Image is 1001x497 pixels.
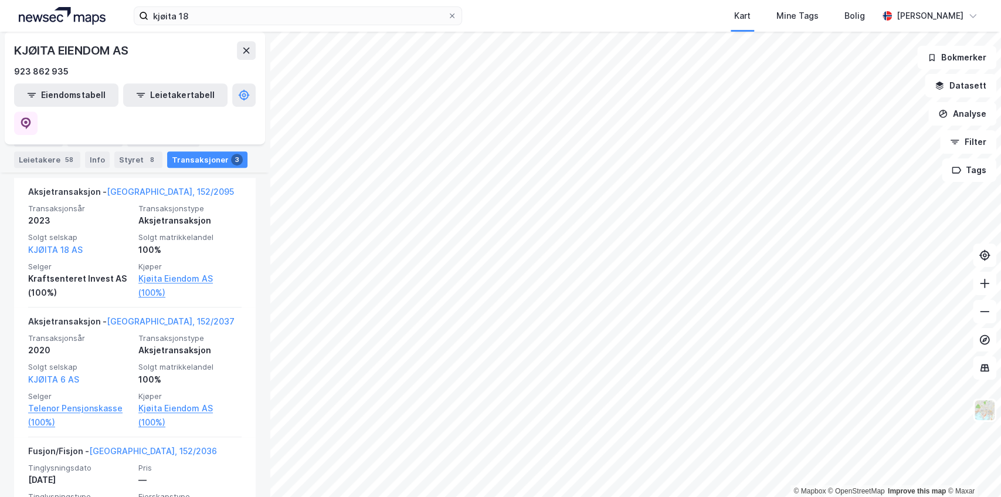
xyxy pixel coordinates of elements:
[925,74,996,97] button: Datasett
[917,46,996,69] button: Bokmerker
[28,204,131,214] span: Transaksjonsår
[28,463,131,473] span: Tinglysningsdato
[107,316,235,326] a: [GEOGRAPHIC_DATA], 152/2037
[14,65,69,79] div: 923 862 935
[146,154,158,165] div: 8
[89,446,217,456] a: [GEOGRAPHIC_DATA], 152/2036
[138,204,242,214] span: Transaksjonstype
[14,151,80,168] div: Leietakere
[28,245,83,255] a: KJØITA 18 AS
[138,214,242,228] div: Aksjetransaksjon
[940,130,996,154] button: Filter
[138,232,242,242] span: Solgt matrikkelandel
[928,102,996,126] button: Analyse
[138,272,242,300] a: Kjøita Eiendom AS (100%)
[138,463,242,473] span: Pris
[942,441,1001,497] iframe: Chat Widget
[114,151,162,168] div: Styret
[123,83,228,107] button: Leietakertabell
[231,154,243,165] div: 3
[85,151,110,168] div: Info
[776,9,819,23] div: Mine Tags
[28,333,131,343] span: Transaksjonsår
[28,185,234,204] div: Aksjetransaksjon -
[138,473,242,487] div: —
[28,232,131,242] span: Solgt selskap
[167,151,247,168] div: Transaksjoner
[897,9,963,23] div: [PERSON_NAME]
[138,262,242,272] span: Kjøper
[63,154,76,165] div: 58
[28,315,235,333] div: Aksjetransaksjon -
[942,158,996,182] button: Tags
[28,362,131,372] span: Solgt selskap
[28,262,131,272] span: Selger
[942,441,1001,497] div: Kontrollprogram for chat
[888,487,946,495] a: Improve this map
[138,243,242,257] div: 100%
[138,362,242,372] span: Solgt matrikkelandel
[28,444,217,463] div: Fusjon/Fisjon -
[138,391,242,401] span: Kjøper
[138,343,242,357] div: Aksjetransaksjon
[14,41,131,60] div: KJØITA EIENDOM AS
[734,9,751,23] div: Kart
[138,333,242,343] span: Transaksjonstype
[107,187,234,197] a: [GEOGRAPHIC_DATA], 152/2095
[138,401,242,430] a: Kjøita Eiendom AS (100%)
[973,399,996,421] img: Z
[793,487,826,495] a: Mapbox
[28,391,131,401] span: Selger
[28,473,131,487] div: [DATE]
[28,401,131,430] a: Telenor Pensjonskasse (100%)
[19,7,106,25] img: logo.a4113a55bc3d86da70a041830d287a7e.svg
[28,374,79,384] a: KJØITA 6 AS
[28,214,131,228] div: 2023
[14,83,118,107] button: Eiendomstabell
[138,373,242,387] div: 100%
[148,7,447,25] input: Søk på adresse, matrikkel, gårdeiere, leietakere eller personer
[844,9,865,23] div: Bolig
[828,487,885,495] a: OpenStreetMap
[28,343,131,357] div: 2020
[28,272,131,300] div: Kraftsenteret Invest AS (100%)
